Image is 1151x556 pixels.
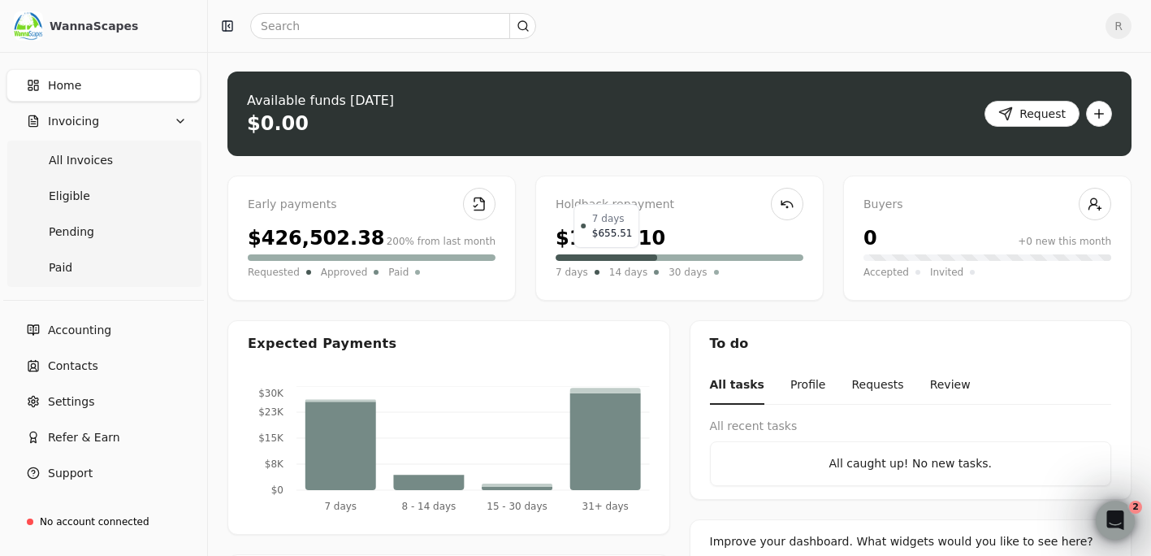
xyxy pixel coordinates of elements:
[724,455,1098,472] div: All caught up! No new tasks.
[10,215,197,248] a: Pending
[6,385,201,418] a: Settings
[930,264,963,280] span: Invited
[250,13,536,39] input: Search
[48,113,99,130] span: Invoicing
[1106,13,1132,39] button: R
[321,264,368,280] span: Approved
[790,367,826,405] button: Profile
[248,264,300,280] span: Requested
[48,465,93,482] span: Support
[50,18,193,34] div: WannaScapes
[49,188,90,205] span: Eligible
[48,322,111,339] span: Accounting
[40,515,149,529] div: No account connected
[6,314,201,346] a: Accounting
[863,196,1111,214] div: Buyers
[10,251,197,284] a: Paid
[556,224,665,253] div: $1,595.10
[6,421,201,454] button: Refer & Earn
[609,264,647,280] span: 14 days
[248,224,385,253] div: $426,502.38
[6,105,201,137] button: Invoicing
[556,264,588,280] span: 7 days
[388,264,409,280] span: Paid
[401,501,456,512] tspan: 8 - 14 days
[930,367,971,405] button: Review
[265,458,284,470] tspan: $8K
[387,234,495,249] div: 200% from last month
[710,367,764,405] button: All tasks
[248,196,495,214] div: Early payments
[48,393,94,410] span: Settings
[984,101,1080,127] button: Request
[6,69,201,102] a: Home
[863,224,877,253] div: 0
[6,457,201,489] button: Support
[851,367,903,405] button: Requests
[1096,501,1135,540] iframe: Intercom live chat
[487,501,547,512] tspan: 15 - 30 days
[258,432,284,444] tspan: $15K
[271,484,283,496] tspan: $0
[49,259,72,276] span: Paid
[710,533,1112,550] div: Improve your dashboard. What widgets would you like to see here?
[49,152,113,169] span: All Invoices
[1129,501,1142,514] span: 2
[863,264,909,280] span: Accepted
[690,321,1132,367] div: To do
[247,111,309,137] div: $0.00
[10,144,197,176] a: All Invoices
[6,507,201,536] a: No account connected
[247,91,394,111] div: Available funds [DATE]
[258,388,284,399] tspan: $30K
[48,358,98,375] span: Contacts
[710,418,1112,435] div: All recent tasks
[582,501,629,512] tspan: 31+ days
[48,77,81,94] span: Home
[669,264,707,280] span: 30 days
[14,11,43,41] img: c78f061d-795f-4796-8eaa-878e83f7b9c5.png
[556,196,803,214] div: Holdback repayment
[49,224,94,241] span: Pending
[10,180,197,212] a: Eligible
[324,501,357,512] tspan: 7 days
[48,429,120,446] span: Refer & Earn
[6,350,201,382] a: Contacts
[258,406,284,418] tspan: $23K
[1018,234,1111,249] div: +0 new this month
[248,334,396,354] div: Expected Payments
